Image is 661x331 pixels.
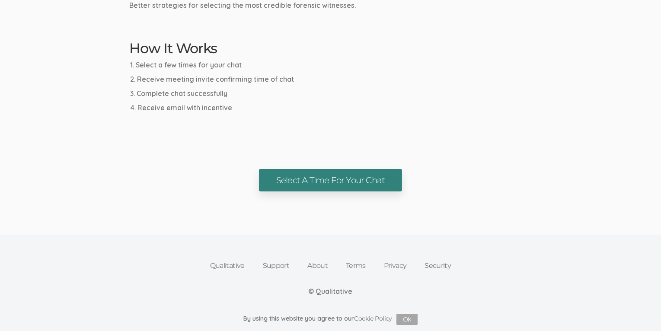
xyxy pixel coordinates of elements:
button: Ok [396,314,418,325]
a: Support [254,256,299,275]
iframe: Chat Widget [618,290,661,331]
h2: How It Works [130,41,532,56]
a: About [298,256,337,275]
a: Select A Time For Your Chat [259,169,402,192]
a: Terms [337,256,375,275]
li: Select a few times for your chat [131,60,532,70]
div: By using this website you agree to our [243,314,418,325]
a: Qualitative [201,256,254,275]
div: © Qualitative [309,286,353,296]
li: Complete chat successfully [131,89,532,99]
li: Receive email with incentive [131,103,532,113]
li: Receive meeting invite confirming time of chat [131,74,532,84]
p: Better strategies for selecting the most credible forensic witnesses. [130,0,532,10]
a: Privacy [375,256,416,275]
a: Security [415,256,460,275]
a: Cookie Policy [354,315,392,323]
